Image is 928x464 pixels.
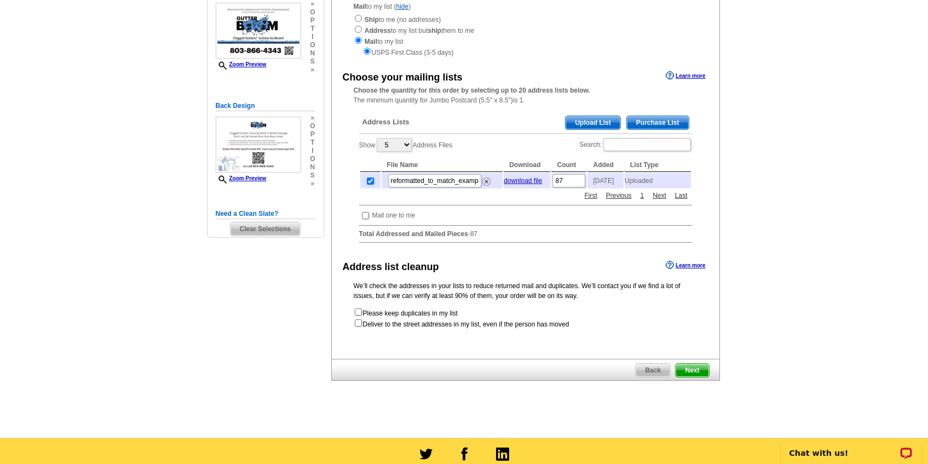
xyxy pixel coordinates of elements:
[587,173,623,188] td: [DATE]
[359,230,468,238] strong: Total Addressed and Mailed Pieces
[625,173,691,188] td: Uploaded
[551,158,586,172] th: Count
[310,155,315,163] span: o
[774,429,928,464] iframe: LiveChat chat widget
[310,139,315,147] span: t
[650,191,669,201] a: Next
[310,49,315,58] span: n
[603,138,691,151] input: Search:
[377,138,412,152] select: ShowAddress Files
[310,122,315,130] span: o
[310,16,315,25] span: p
[365,27,391,35] strong: Address
[216,61,267,67] a: Zoom Preview
[504,177,542,185] a: download file
[310,163,315,171] span: n
[470,230,477,238] span: 87
[216,3,301,59] img: small-thumb.jpg
[603,191,635,201] a: Previous
[672,191,690,201] a: Last
[216,175,267,181] a: Zoom Preview
[230,222,300,236] span: Clear Selections
[627,116,689,129] span: Purchase List
[354,87,590,94] strong: Choose the quantity for this order by selecting up to 20 address lists below.
[428,27,441,35] strong: ship
[676,364,708,377] span: Next
[372,210,416,221] td: Mail one to me
[310,8,315,16] span: o
[310,41,315,49] span: o
[587,158,623,172] th: Added
[625,158,691,172] th: List Type
[382,158,503,172] th: File Name
[310,171,315,180] span: s
[310,25,315,33] span: t
[216,101,315,111] h5: Back Design
[354,3,366,10] strong: Mail
[354,281,698,301] p: We’ll check the addresses in your lists to reduce returned mail and duplicates. We’ll contact you...
[310,114,315,122] span: »
[354,14,698,58] div: to me (no addresses) to my list but them to me to my list
[354,307,698,329] form: Please keep duplicates in my list Deliver to the street addresses in my list, even if the person ...
[310,33,315,41] span: i
[310,130,315,139] span: p
[310,147,315,155] span: i
[362,117,410,127] span: Address Lists
[365,16,379,24] strong: Ship
[482,175,491,183] a: Remove this list
[635,363,671,377] a: Back
[310,58,315,66] span: s
[354,107,698,251] div: -
[354,47,698,58] div: USPS First Class (3-5 days)
[343,70,463,85] div: Choose your mailing lists
[332,2,719,58] div: to my list ( )
[310,180,315,188] span: »
[310,66,315,74] span: »
[359,137,453,153] label: Show Address Files
[581,191,600,201] a: First
[579,137,691,152] label: Search:
[566,116,620,129] span: Upload List
[482,177,491,186] img: delete.png
[216,209,315,219] h5: Need a Clean Slate?
[216,117,301,173] img: small-thumb.jpg
[666,71,705,80] a: Learn more
[396,3,409,10] a: hide
[332,85,719,105] div: The minimum quantity for Jumbo Postcard (5.5" x 8.5")is 1.
[504,158,550,172] th: Download
[666,261,705,270] a: Learn more
[343,260,439,274] div: Address list cleanup
[365,38,377,45] strong: Mail
[637,191,647,201] a: 1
